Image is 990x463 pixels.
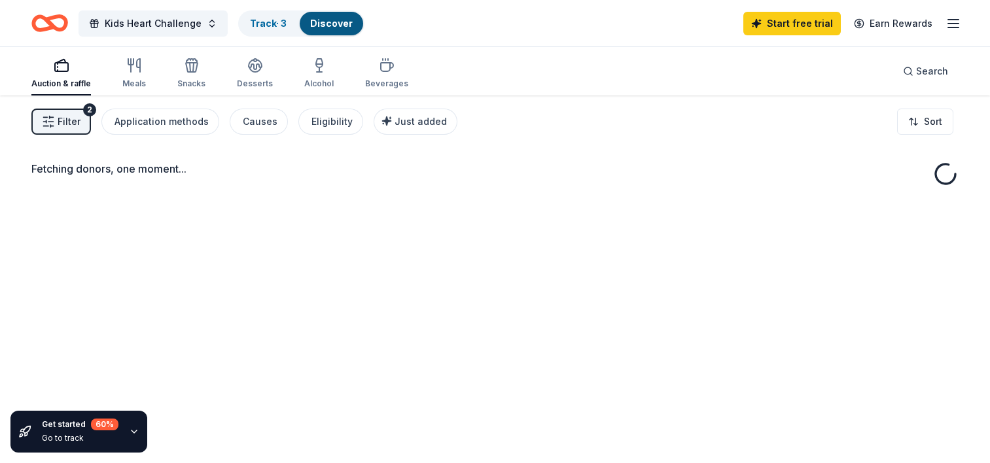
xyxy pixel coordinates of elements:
[177,52,205,95] button: Snacks
[304,78,334,89] div: Alcohol
[122,52,146,95] button: Meals
[310,18,353,29] a: Discover
[897,109,953,135] button: Sort
[31,161,959,177] div: Fetching donors, one moment...
[374,109,457,135] button: Just added
[304,52,334,95] button: Alcohol
[177,78,205,89] div: Snacks
[79,10,228,37] button: Kids Heart Challenge
[237,52,273,95] button: Desserts
[924,114,942,129] span: Sort
[250,18,287,29] a: Track· 3
[846,12,940,35] a: Earn Rewards
[395,116,447,127] span: Just added
[916,63,948,79] span: Search
[42,419,118,430] div: Get started
[893,58,959,84] button: Search
[122,78,146,89] div: Meals
[230,109,288,135] button: Causes
[115,114,209,129] div: Application methods
[31,109,91,135] button: Filter2
[743,12,841,35] a: Start free trial
[58,114,80,129] span: Filter
[42,433,118,443] div: Go to track
[311,114,353,129] div: Eligibility
[105,16,202,31] span: Kids Heart Challenge
[237,78,273,89] div: Desserts
[31,78,91,89] div: Auction & raffle
[365,52,408,95] button: Beverages
[298,109,363,135] button: Eligibility
[31,52,91,95] button: Auction & raffle
[83,103,96,116] div: 2
[238,10,364,37] button: Track· 3Discover
[31,8,68,39] a: Home
[243,114,277,129] div: Causes
[101,109,219,135] button: Application methods
[91,419,118,430] div: 60 %
[365,78,408,89] div: Beverages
